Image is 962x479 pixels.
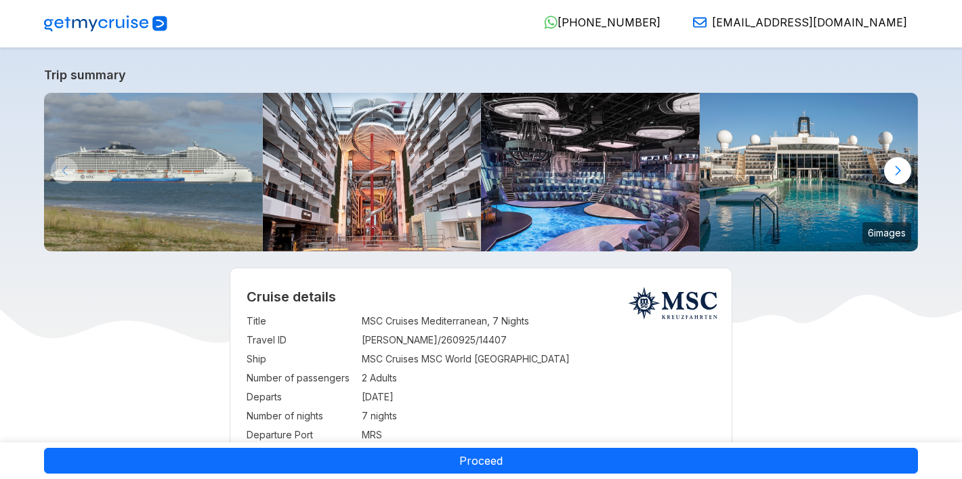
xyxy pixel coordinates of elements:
[481,93,700,251] img: msc-world-europa-panorama-lounge.jpg
[247,331,355,350] td: Travel ID
[247,369,355,388] td: Number of passengers
[355,407,362,425] td: :
[362,425,716,444] td: MRS
[355,388,362,407] td: :
[362,350,716,369] td: MSC Cruises MSC World [GEOGRAPHIC_DATA]
[362,407,716,425] td: 7 nights
[362,331,716,350] td: [PERSON_NAME]/260925/14407
[247,312,355,331] td: Title
[247,388,355,407] td: Departs
[247,289,716,305] h2: Cruise details
[533,16,661,29] a: [PHONE_NUMBER]
[355,369,362,388] td: :
[355,425,362,444] td: :
[247,407,355,425] td: Number of nights
[44,448,918,474] button: Proceed
[247,350,355,369] td: Ship
[247,425,355,444] td: Departure Port
[682,16,907,29] a: [EMAIL_ADDRESS][DOMAIN_NAME]
[362,312,716,331] td: MSC Cruises Mediterranean, 7 Nights
[355,312,362,331] td: :
[355,350,362,369] td: :
[693,16,707,29] img: Email
[44,68,918,82] a: Trip summary
[362,369,716,388] td: 2 Adults
[362,388,716,407] td: [DATE]
[712,16,907,29] span: [EMAIL_ADDRESS][DOMAIN_NAME]
[558,16,661,29] span: [PHONE_NUMBER]
[263,93,482,251] img: eu_ground-breaking-design.jpg
[700,93,919,251] img: msc-world-america-la-plage-pool.jpg
[862,222,911,243] small: 6 images
[44,93,263,251] img: MSC_World_Europa_La_Rochelle.jpg
[355,331,362,350] td: :
[544,16,558,29] img: WhatsApp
